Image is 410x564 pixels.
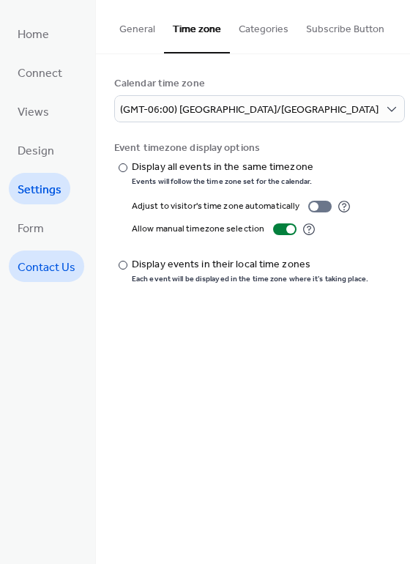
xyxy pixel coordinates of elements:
a: Connect [9,56,71,88]
span: Design [18,140,54,163]
span: Home [18,23,49,46]
div: Each event will be displayed in the time zone where it's taking place. [132,274,368,284]
span: (GMT-06:00) [GEOGRAPHIC_DATA]/[GEOGRAPHIC_DATA] [120,100,379,120]
a: Form [9,212,53,243]
span: Views [18,101,49,124]
a: Settings [9,173,70,204]
a: Design [9,134,63,166]
a: Views [9,95,58,127]
div: Adjust to visitor's time zone automatically [132,198,299,214]
div: Display all events in the same timezone [132,160,313,175]
a: Contact Us [9,251,84,282]
span: Connect [18,62,62,85]
a: Home [9,18,58,49]
span: Settings [18,179,61,201]
div: Display events in their local time zones [132,257,365,272]
div: Events will follow the time zone set for the calendar. [132,177,316,187]
div: Event timezone display options [114,141,389,156]
div: Allow manual timezone selection [132,221,264,237]
span: Form [18,218,44,240]
span: Contact Us [18,256,75,279]
div: Calendar time zone [114,76,389,92]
